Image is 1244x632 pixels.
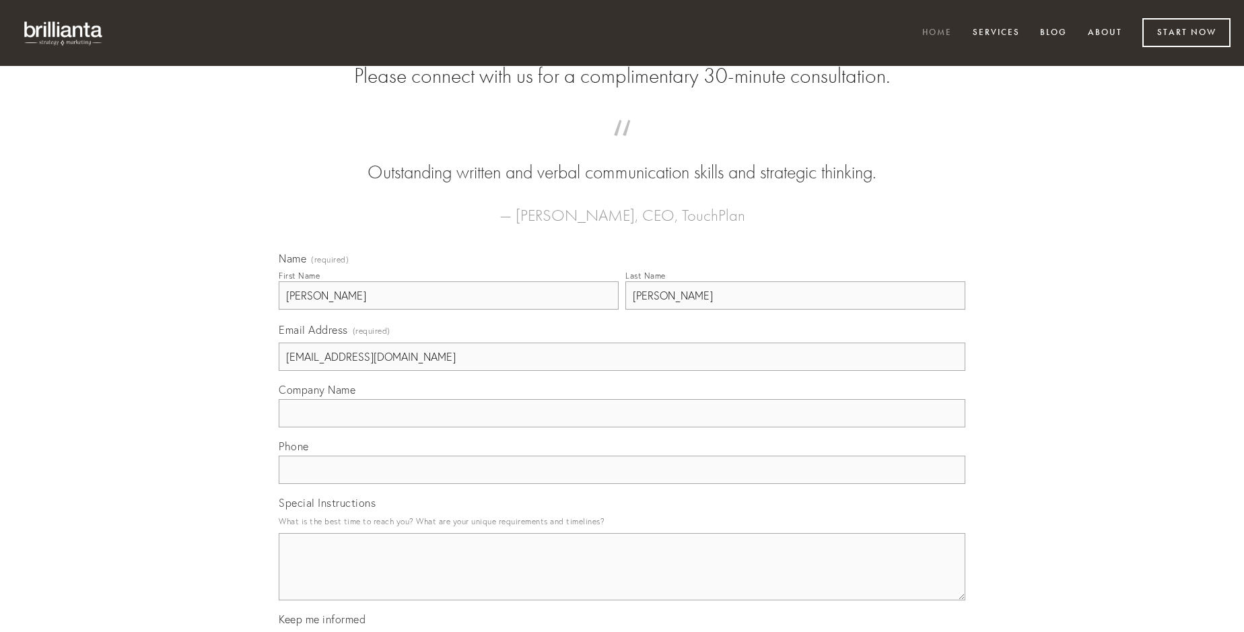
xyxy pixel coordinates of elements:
[279,496,376,510] span: Special Instructions
[964,22,1029,44] a: Services
[279,323,348,337] span: Email Address
[1031,22,1076,44] a: Blog
[1079,22,1131,44] a: About
[279,512,965,530] p: What is the best time to reach you? What are your unique requirements and timelines?
[311,256,349,264] span: (required)
[300,133,944,186] blockquote: Outstanding written and verbal communication skills and strategic thinking.
[625,271,666,281] div: Last Name
[279,440,309,453] span: Phone
[300,133,944,160] span: “
[913,22,961,44] a: Home
[279,612,366,626] span: Keep me informed
[1142,18,1231,47] a: Start Now
[279,252,306,265] span: Name
[279,383,355,396] span: Company Name
[279,271,320,281] div: First Name
[13,13,114,52] img: brillianta - research, strategy, marketing
[353,322,390,340] span: (required)
[279,63,965,89] h2: Please connect with us for a complimentary 30-minute consultation.
[300,186,944,229] figcaption: — [PERSON_NAME], CEO, TouchPlan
